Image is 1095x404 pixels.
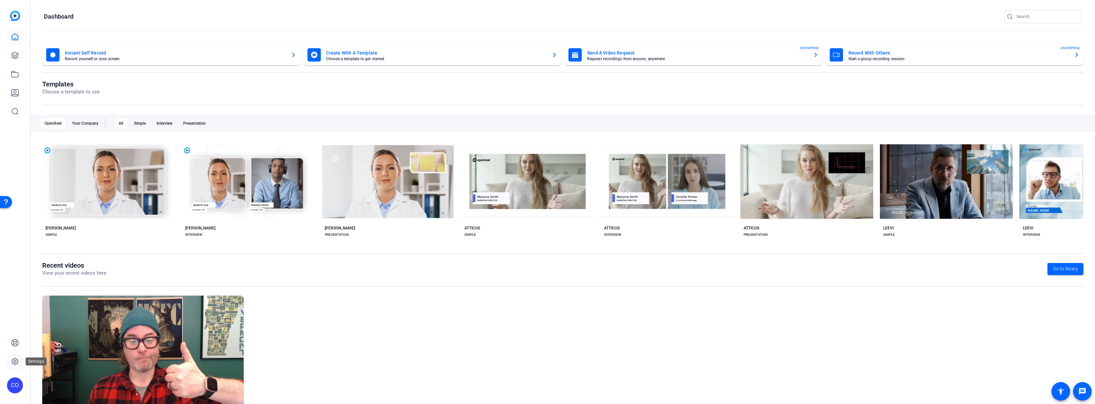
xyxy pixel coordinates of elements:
div: [PERSON_NAME] [325,225,355,231]
div: Interview [153,118,177,129]
span: Go to library [1053,265,1078,272]
mat-card-title: Create With A Template [326,49,547,57]
div: SIMPLE [464,232,476,237]
mat-card-subtitle: Choose a template to get started [326,57,547,61]
div: SIMPLE [883,232,895,237]
mat-card-subtitle: Start a group recording session [848,57,1069,61]
div: SIMPLE [46,232,57,237]
h1: Templates [42,80,100,88]
div: All [115,118,127,129]
span: ENTERPRISE [1061,46,1080,51]
div: ATTICUS [464,225,480,231]
button: Create With A TemplateChoose a template to get started [304,44,561,66]
div: INTERVIEW [604,232,621,237]
button: Record With OthersStart a group recording sessionENTERPRISE [826,44,1084,66]
a: Go to library [1047,263,1083,275]
div: LEEVI [883,225,894,231]
button: Send A Video RequestRequest recordings from anyone, anywhereENTERPRISE [564,44,822,66]
div: [PERSON_NAME] [46,225,76,231]
img: blue-gradient.svg [10,11,20,21]
mat-card-title: Instant Self Record [65,49,286,57]
p: View your recent videos here [42,269,106,277]
h1: Dashboard [44,13,73,21]
div: Settings [26,357,47,365]
div: INTERVIEW [185,232,202,237]
div: Presentation [179,118,210,129]
div: [PERSON_NAME] [185,225,215,231]
button: Instant Self RecordRecord yourself or your screen [42,44,300,66]
div: PRESENTATION [744,232,768,237]
div: OpenReel [41,118,65,129]
div: LEEVI [1023,225,1033,231]
h1: Recent videos [42,261,106,269]
mat-card-subtitle: Request recordings from anyone, anywhere [587,57,808,61]
div: Simple [130,118,150,129]
div: CO [7,377,23,393]
mat-card-title: Record With Others [848,49,1069,57]
div: INTERVIEW [1023,232,1040,237]
div: Your Company [68,118,102,129]
mat-icon: accessibility [1057,387,1065,395]
div: PRESENTATION [325,232,349,237]
div: ATTICUS [604,225,620,231]
mat-icon: message [1078,387,1086,395]
mat-card-title: Send A Video Request [587,49,808,57]
span: ENTERPRISE [800,46,819,51]
div: ATTICUS [744,225,759,231]
mat-card-subtitle: Record yourself or your screen [65,57,286,61]
input: Search [1017,13,1076,21]
p: Choose a template to use [42,88,100,96]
